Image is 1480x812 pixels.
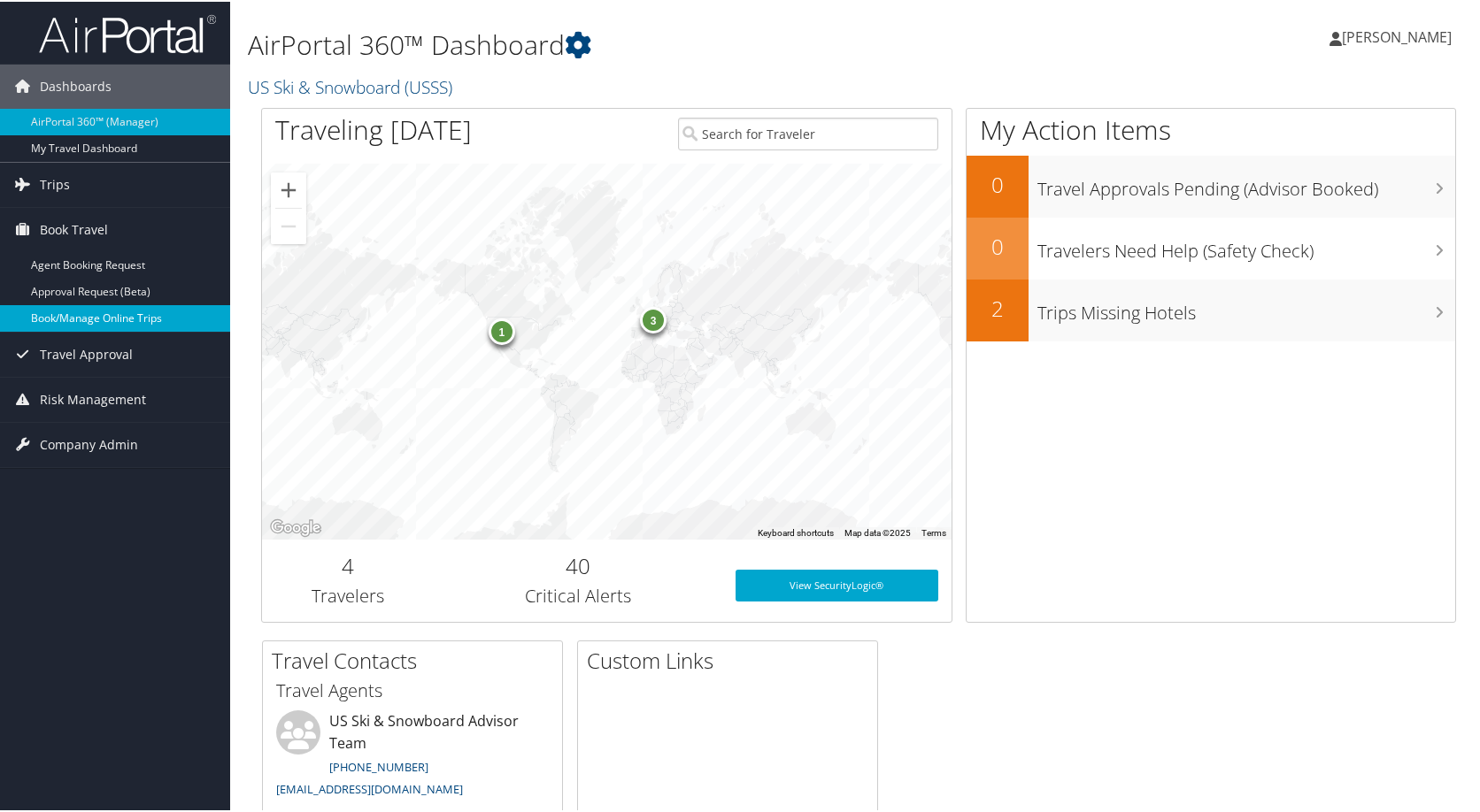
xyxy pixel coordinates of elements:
[275,549,421,579] h2: 4
[967,216,1455,278] a: 0Travelers Need Help (Safety Check)
[272,644,562,674] h2: Travel Contacts
[40,376,146,420] span: Risk Management
[271,207,306,242] button: Zoom out
[736,568,939,600] a: View SecurityLogic®
[39,11,216,53] img: airportal-logo.png
[678,116,939,149] input: Search for Traveler
[448,549,709,579] h2: 40
[266,515,325,538] a: Open this area in Google Maps (opens a new window)
[267,709,558,803] li: US Ski & Snowboard Advisor Team
[40,331,133,375] span: Travel Approval
[276,677,549,701] h3: Travel Agents
[921,526,946,536] a: Terms (opens in new tab)
[248,25,1062,62] h1: AirPortal 360™ Dashboard
[967,110,1455,147] h1: My Action Items
[1037,228,1455,262] h3: Travelers Need Help (Safety Check)
[40,421,138,465] span: Company Admin
[967,278,1455,340] a: 2Trips Missing Hotels
[844,526,911,536] span: Map data ©2025
[275,110,472,147] h1: Traveling [DATE]
[275,582,421,607] h3: Travelers
[758,525,834,538] button: Keyboard shortcuts
[640,305,667,332] div: 3
[276,779,463,795] a: [EMAIL_ADDRESS][DOMAIN_NAME]
[967,230,1029,260] h2: 0
[40,161,70,205] span: Trips
[967,168,1029,198] h2: 0
[1037,290,1455,324] h3: Trips Missing Hotels
[967,292,1029,322] h2: 2
[40,63,112,107] span: Dashboards
[967,154,1455,216] a: 0Travel Approvals Pending (Advisor Booked)
[266,515,325,538] img: Google
[1037,166,1455,200] h3: Travel Approvals Pending (Advisor Booked)
[40,206,108,250] span: Book Travel
[271,171,306,206] button: Zoom in
[329,757,428,773] a: [PHONE_NUMBER]
[587,644,877,674] h2: Custom Links
[488,318,514,344] div: 1
[448,582,709,607] h3: Critical Alerts
[1330,9,1469,62] a: [PERSON_NAME]
[248,73,457,97] a: US Ski & Snowboard (USSS)
[1342,26,1452,45] span: [PERSON_NAME]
